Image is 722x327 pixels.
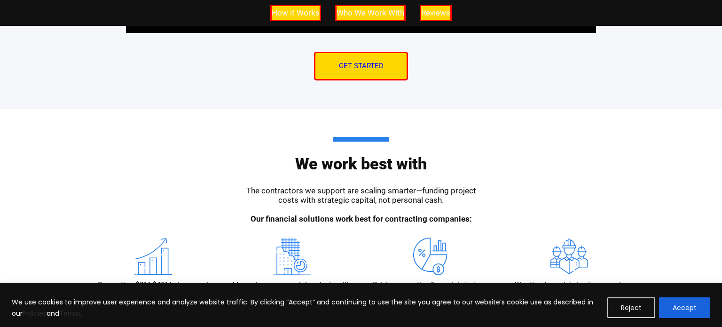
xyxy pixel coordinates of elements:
a: Reviews [420,5,452,21]
a: How it Works [270,5,321,21]
a: Terms [59,309,80,318]
span: Get Started [339,63,384,70]
b: Our financial solutions work best for contracting companies: [251,214,472,223]
p: Generating $8M-$40M+ in annual revenue [93,280,213,301]
a: Who We Work With [335,5,406,21]
p: Managing commercial projects with large material costs [232,280,352,301]
p: Wanting to maintain strong cash flow while scaling [509,280,629,301]
button: Reject [607,297,655,318]
a: Policies [23,309,47,318]
span: Reviews [421,6,450,20]
h2: We work best with [93,137,629,172]
button: Accept [659,297,710,318]
span: Who We Work With [337,6,404,20]
p: Driving proactive financial strategy to protect margins [370,280,490,301]
a: Get Started [314,52,408,80]
p: We use cookies to improve user experience and analyze website traffic. By clicking “Accept” and c... [12,296,600,319]
div: The contractors we support are scaling smarter—funding project costs with strategic capital, not ... [243,186,479,223]
span: How it Works [272,6,320,20]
